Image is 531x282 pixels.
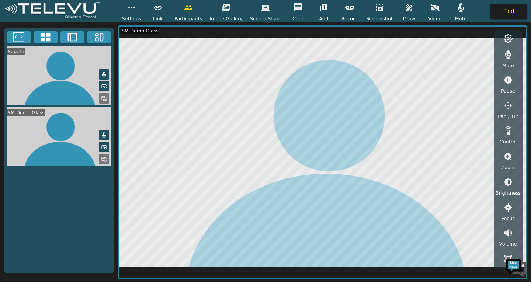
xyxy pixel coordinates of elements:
span: Volume [499,240,517,247]
img: logoWhite.png [4,2,101,21]
span: Add [319,15,329,22]
span: Settings [122,15,141,22]
span: Link [153,15,163,22]
button: Fullscreen [7,31,31,43]
button: 4x4 [34,31,58,43]
button: Replace Feed [99,154,109,164]
span: Mute [455,15,466,22]
div: SM Demo Glass [121,27,159,34]
span: Mute [502,62,514,69]
div: Sepehr [7,48,25,55]
span: Control [500,138,517,145]
button: Mute [99,69,109,80]
span: Record [341,15,358,22]
img: Chat Widget [505,256,527,278]
button: Replace Feed [99,93,109,104]
span: Focus [502,215,515,222]
div: Minimize live chat window [121,4,139,21]
img: d_736959983_company_1615157101543_736959983 [13,34,31,53]
span: Participants [174,15,202,22]
textarea: Type your message and hit 'Enter' [4,201,140,227]
button: Three Window Medium [87,31,111,43]
span: Screen Share [250,15,281,22]
div: SM Demo Glass [7,109,45,116]
span: Pan / Tilt [498,113,518,120]
button: End [490,4,527,19]
span: Brightness [496,189,521,196]
span: Draw [403,15,415,22]
span: Screenshot [366,15,393,22]
span: Video [428,15,442,22]
div: Chat with us now [38,39,124,48]
span: Pause [501,87,515,94]
button: Picture in Picture [99,81,109,91]
button: Two Window Medium [60,31,84,43]
button: Picture in Picture [99,142,109,152]
span: Zoom [501,164,515,171]
button: Mute [99,130,109,140]
span: Image Gallery [209,15,243,22]
span: We're online! [43,93,102,167]
span: Chat [292,15,303,22]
